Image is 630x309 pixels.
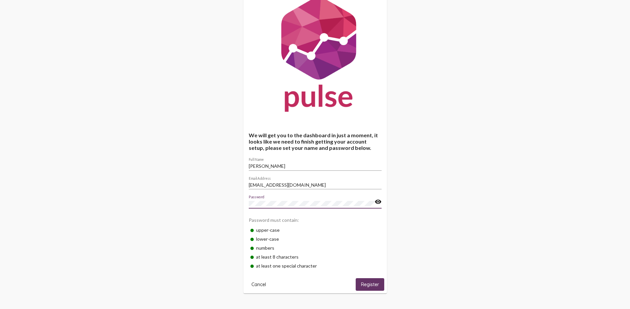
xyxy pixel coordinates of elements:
[361,282,379,288] span: Register
[249,214,382,225] div: Password must contain:
[375,198,382,206] mat-icon: visibility
[249,132,382,151] h4: We will get you to the dashboard in just a moment, it looks like we need to finish getting your a...
[249,261,382,270] div: at least one special character
[249,225,382,234] div: upper-case
[246,278,271,290] button: Cancel
[249,252,382,261] div: at least 8 characters
[249,243,382,252] div: numbers
[251,281,266,287] span: Cancel
[356,278,384,290] button: Register
[249,234,382,243] div: lower-case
